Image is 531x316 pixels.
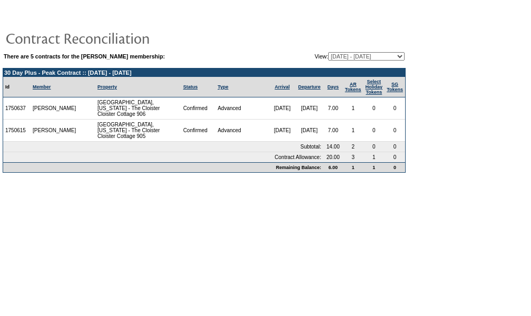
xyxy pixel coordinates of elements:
td: [DATE] [296,97,323,120]
td: 1 [363,162,385,172]
a: Select HolidayTokens [366,79,383,95]
td: [PERSON_NAME] [31,120,78,142]
b: There are 5 contracts for the [PERSON_NAME] membership: [4,53,165,60]
a: ARTokens [345,82,361,92]
td: Confirmed [181,97,216,120]
td: 1 [343,120,363,142]
td: Advanced [215,97,269,120]
td: View: [261,52,405,61]
td: Confirmed [181,120,216,142]
td: [GEOGRAPHIC_DATA], [US_STATE] - The Cloister Cloister Cottage 905 [95,120,181,142]
td: [PERSON_NAME] [31,97,78,120]
td: Advanced [215,120,269,142]
td: 0 [363,97,385,120]
a: Days [327,84,339,90]
td: [DATE] [269,97,295,120]
td: 1 [343,97,363,120]
a: SGTokens [387,82,403,92]
td: [GEOGRAPHIC_DATA], [US_STATE] - The Cloister Cloister Cottage 906 [95,97,181,120]
td: 1 [363,152,385,162]
td: 7.00 [323,97,343,120]
td: 0 [385,152,405,162]
td: [DATE] [269,120,295,142]
a: Status [183,84,198,90]
td: 1750615 [3,120,31,142]
a: Arrival [274,84,290,90]
td: [DATE] [296,120,323,142]
td: 0 [363,142,385,152]
td: 30 Day Plus - Peak Contract :: [DATE] - [DATE] [3,68,405,77]
td: 0 [385,97,405,120]
td: Contract Allowance: [3,152,323,162]
td: 1 [343,162,363,172]
td: 0 [385,120,405,142]
a: Property [97,84,117,90]
a: Member [33,84,51,90]
td: 14.00 [323,142,343,152]
td: 20.00 [323,152,343,162]
td: 2 [343,142,363,152]
a: Departure [298,84,321,90]
td: 0 [385,162,405,172]
td: 6.00 [323,162,343,172]
td: Id [3,77,31,97]
td: Remaining Balance: [3,162,323,172]
td: 0 [363,120,385,142]
td: 0 [385,142,405,152]
img: pgTtlContractReconciliation.gif [5,27,216,48]
td: 7.00 [323,120,343,142]
td: Subtotal: [3,142,323,152]
td: 1750637 [3,97,31,120]
td: 3 [343,152,363,162]
a: Type [218,84,228,90]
